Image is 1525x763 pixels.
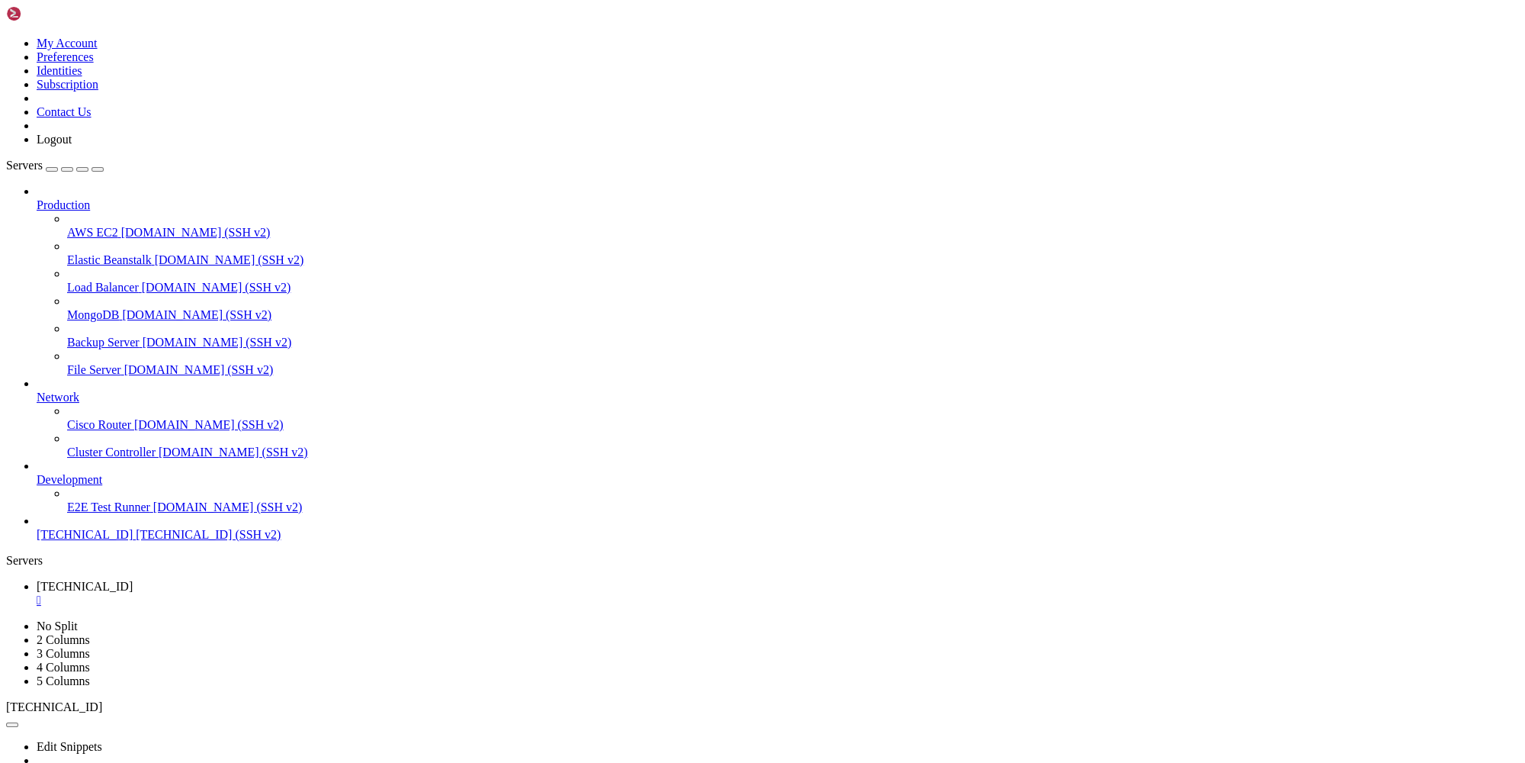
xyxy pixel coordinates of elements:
span: [DOMAIN_NAME] (SSH v2) [122,308,271,321]
li: Elastic Beanstalk [DOMAIN_NAME] (SSH v2) [67,240,1519,267]
li: Cluster Controller [DOMAIN_NAME] (SSH v2) [67,432,1519,459]
span: Servers [6,159,43,172]
span: E2E Test Runner [67,501,150,513]
li: File Server [DOMAIN_NAME] (SSH v2) [67,349,1519,377]
span: Network [37,391,79,404]
a: Cluster Controller [DOMAIN_NAME] (SSH v2) [67,446,1519,459]
a: Logout [37,133,72,146]
a: Load Balancer [DOMAIN_NAME] (SSH v2) [67,281,1519,295]
li: E2E Test Runner [DOMAIN_NAME] (SSH v2) [67,487,1519,514]
span: [TECHNICAL_ID] (SSH v2) [136,528,281,541]
span: Production [37,198,90,211]
li: Load Balancer [DOMAIN_NAME] (SSH v2) [67,267,1519,295]
span: Elastic Beanstalk [67,253,152,266]
a: Subscription [37,78,98,91]
span: File Server [67,363,121,376]
a: Cisco Router [DOMAIN_NAME] (SSH v2) [67,418,1519,432]
a: AWS EC2 [DOMAIN_NAME] (SSH v2) [67,226,1519,240]
span: [DOMAIN_NAME] (SSH v2) [121,226,271,239]
a: Contact Us [37,105,91,118]
a: Development [37,473,1519,487]
span: [DOMAIN_NAME] (SSH v2) [142,281,291,294]
span: Cisco Router [67,418,131,431]
x-row: Linux gdhhsd 5.10.0-23-amd64 #1 SMP Debian 5.10.179-3 ([DATE]) x86_64 [6,6,1328,19]
span: Development [37,473,102,486]
span: [DOMAIN_NAME] (SSH v2) [159,446,308,459]
a: 185.196.11.208 [37,580,1519,607]
a: E2E Test Runner [DOMAIN_NAME] (SSH v2) [67,501,1519,514]
span: [DOMAIN_NAME] (SSH v2) [124,363,274,376]
a: [TECHNICAL_ID] [TECHNICAL_ID] (SSH v2) [37,528,1519,542]
span: [DOMAIN_NAME] (SSH v2) [134,418,284,431]
x-row: the exact distribution terms for each program are described in the [6,44,1328,57]
a: 3 Columns [37,647,90,660]
a:  [37,594,1519,607]
x-row: root@gdhhsd:~# [6,121,1328,134]
a: Backup Server [DOMAIN_NAME] (SSH v2) [67,336,1519,349]
x-row: The programs included with the Debian GNU/Linux system are free software; [6,31,1328,44]
span: MongoDB [67,308,119,321]
a: File Server [DOMAIN_NAME] (SSH v2) [67,363,1519,377]
x-row: Debian GNU/Linux comes with ABSOLUTELY NO WARRANTY, to the extent [6,82,1328,95]
li: Network [37,377,1519,459]
x-row: Last login: [DATE] from [TECHNICAL_ID] [6,108,1328,121]
span: [DOMAIN_NAME] (SSH v2) [155,253,304,266]
a: 5 Columns [37,674,90,687]
li: AWS EC2 [DOMAIN_NAME] (SSH v2) [67,212,1519,240]
a: MongoDB [DOMAIN_NAME] (SSH v2) [67,308,1519,322]
a: Preferences [37,50,94,63]
li: MongoDB [DOMAIN_NAME] (SSH v2) [67,295,1519,322]
img: Shellngn [6,6,94,21]
a: 2 Columns [37,633,90,646]
span: AWS EC2 [67,226,118,239]
li: [TECHNICAL_ID] [TECHNICAL_ID] (SSH v2) [37,514,1519,542]
li: Production [37,185,1519,377]
a: No Split [37,620,78,633]
li: Backup Server [DOMAIN_NAME] (SSH v2) [67,322,1519,349]
a: Elastic Beanstalk [DOMAIN_NAME] (SSH v2) [67,253,1519,267]
li: Cisco Router [DOMAIN_NAME] (SSH v2) [67,404,1519,432]
span: [TECHNICAL_ID] [37,528,133,541]
a: Edit Snippets [37,740,102,753]
x-row: permitted by applicable law. [6,95,1328,108]
div: (15, 9) [103,121,109,134]
a: 4 Columns [37,661,90,674]
a: Identities [37,64,82,77]
x-row: individual files in /usr/share/doc/*/copyright. [6,57,1328,70]
span: [DOMAIN_NAME] (SSH v2) [143,336,292,349]
span: Load Balancer [67,281,139,294]
a: Servers [6,159,104,172]
span: [TECHNICAL_ID] [37,580,133,593]
a: Network [37,391,1519,404]
li: Development [37,459,1519,514]
span: Cluster Controller [67,446,156,459]
span: [TECHNICAL_ID] [6,700,102,713]
a: My Account [37,37,98,50]
span: [DOMAIN_NAME] (SSH v2) [153,501,303,513]
span: Backup Server [67,336,140,349]
div: Servers [6,554,1519,568]
a: Production [37,198,1519,212]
